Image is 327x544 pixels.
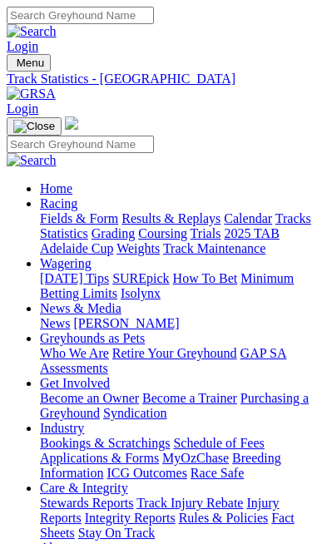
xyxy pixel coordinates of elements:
[40,496,320,541] div: Care & Integrity
[40,226,280,255] a: 2025 TAB Adelaide Cup
[7,101,38,116] a: Login
[121,211,220,225] a: Results & Replays
[17,57,44,69] span: Menu
[40,301,121,315] a: News & Media
[224,211,272,225] a: Calendar
[173,271,238,285] a: How To Bet
[40,271,320,301] div: Wagering
[40,391,139,405] a: Become an Owner
[40,226,88,240] a: Statistics
[142,391,237,405] a: Become a Trainer
[40,196,77,210] a: Racing
[40,496,280,525] a: Injury Reports
[107,466,186,480] a: ICG Outcomes
[173,436,264,450] a: Schedule of Fees
[136,496,243,510] a: Track Injury Rebate
[7,39,38,53] a: Login
[191,466,244,480] a: Race Safe
[40,481,128,495] a: Care & Integrity
[40,316,320,331] div: News & Media
[40,391,309,420] a: Purchasing a Greyhound
[92,226,135,240] a: Grading
[40,271,109,285] a: [DATE] Tips
[7,72,320,87] a: Track Statistics - [GEOGRAPHIC_DATA]
[40,211,320,256] div: Racing
[7,153,57,168] img: Search
[40,391,320,421] div: Get Involved
[40,181,72,195] a: Home
[40,331,145,345] a: Greyhounds as Pets
[138,226,187,240] a: Coursing
[40,346,320,376] div: Greyhounds as Pets
[78,526,155,540] a: Stay On Track
[116,241,160,255] a: Weights
[13,120,55,133] img: Close
[163,241,265,255] a: Track Maintenance
[40,346,286,375] a: GAP SA Assessments
[112,346,237,360] a: Retire Your Greyhound
[275,211,311,225] a: Tracks
[7,54,51,72] button: Toggle navigation
[7,136,154,153] input: Search
[162,451,229,465] a: MyOzChase
[7,117,62,136] button: Toggle navigation
[40,496,133,510] a: Stewards Reports
[7,87,56,101] img: GRSA
[40,511,295,540] a: Fact Sheets
[191,226,221,240] a: Trials
[40,271,294,300] a: Minimum Betting Limits
[103,406,166,420] a: Syndication
[73,316,179,330] a: [PERSON_NAME]
[85,511,176,525] a: Integrity Reports
[40,436,170,450] a: Bookings & Scratchings
[7,24,57,39] img: Search
[179,511,269,525] a: Rules & Policies
[65,116,78,130] img: logo-grsa-white.png
[40,436,320,481] div: Industry
[40,451,281,480] a: Breeding Information
[40,346,109,360] a: Who We Are
[40,256,92,270] a: Wagering
[40,316,70,330] a: News
[7,7,154,24] input: Search
[40,451,159,465] a: Applications & Forms
[40,211,118,225] a: Fields & Form
[40,421,84,435] a: Industry
[121,286,161,300] a: Isolynx
[112,271,169,285] a: SUREpick
[40,376,110,390] a: Get Involved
